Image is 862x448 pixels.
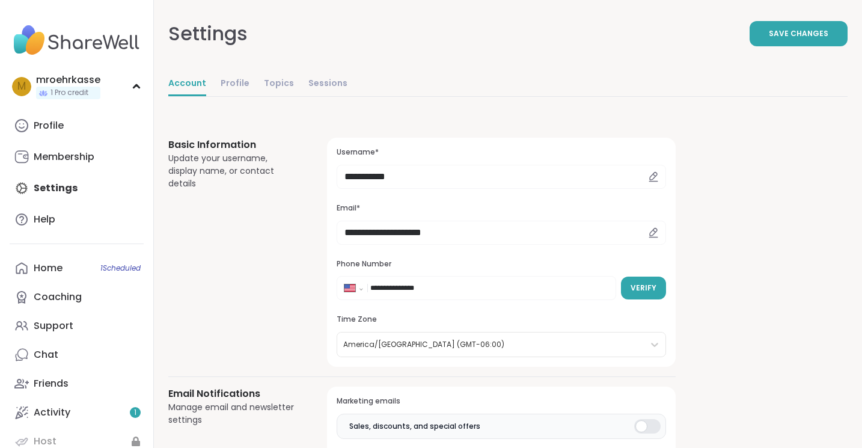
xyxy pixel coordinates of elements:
a: Profile [10,111,144,140]
span: 1 Scheduled [100,263,141,273]
div: Help [34,213,55,226]
span: m [17,79,26,94]
a: Home1Scheduled [10,254,144,283]
div: Membership [34,150,94,164]
span: Verify [631,283,656,293]
a: Membership [10,143,144,171]
a: Chat [10,340,144,369]
h3: Email Notifications [168,387,298,401]
a: Support [10,311,144,340]
h3: Time Zone [337,315,666,325]
div: Settings [168,19,248,48]
h3: Basic Information [168,138,298,152]
button: Verify [621,277,666,299]
a: Profile [221,72,249,96]
div: Host [34,435,57,448]
a: Help [10,205,144,234]
div: Activity [34,406,70,419]
a: Topics [264,72,294,96]
img: ShareWell Nav Logo [10,19,144,61]
div: Support [34,319,73,333]
a: Sessions [308,72,347,96]
span: 1 Pro credit [50,88,88,98]
span: Sales, discounts, and special offers [349,421,480,432]
div: Chat [34,348,58,361]
button: Save Changes [750,21,848,46]
div: Profile [34,119,64,132]
div: Update your username, display name, or contact details [168,152,298,190]
h3: Phone Number [337,259,666,269]
a: Account [168,72,206,96]
span: 1 [134,408,136,418]
div: Manage email and newsletter settings [168,401,298,426]
span: Save Changes [769,28,828,39]
div: mroehrkasse [36,73,100,87]
a: Friends [10,369,144,398]
a: Coaching [10,283,144,311]
div: Coaching [34,290,82,304]
h3: Marketing emails [337,396,666,407]
a: Activity1 [10,398,144,427]
h3: Email* [337,203,666,213]
h3: Username* [337,147,666,158]
div: Friends [34,377,69,390]
div: Home [34,262,63,275]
